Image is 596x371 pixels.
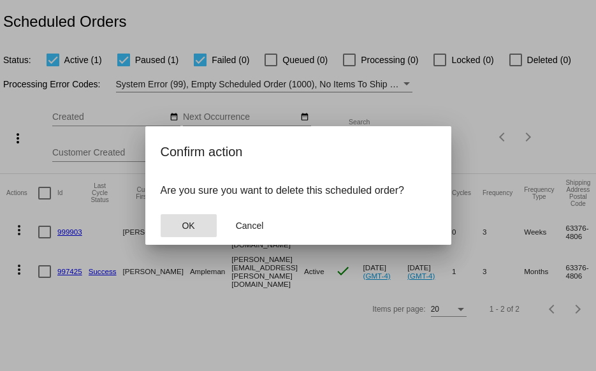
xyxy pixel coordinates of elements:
button: Close dialog [161,214,217,237]
span: Cancel [236,221,264,231]
button: Close dialog [222,214,278,237]
p: Are you sure you want to delete this scheduled order? [161,185,436,196]
h2: Confirm action [161,142,436,162]
span: OK [182,221,194,231]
